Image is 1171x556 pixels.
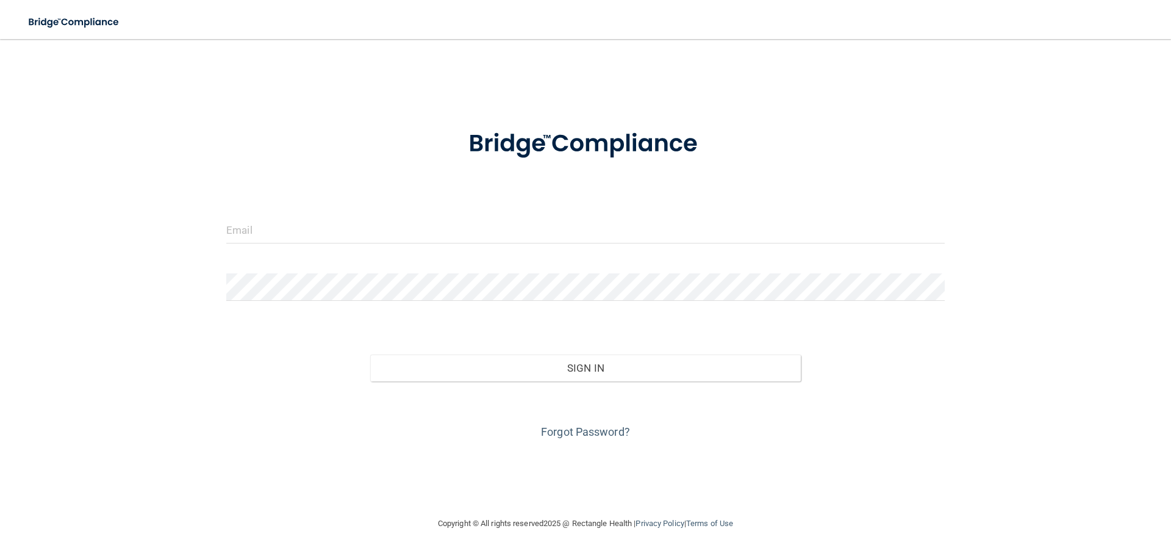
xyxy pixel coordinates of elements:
[443,112,728,176] img: bridge_compliance_login_screen.278c3ca4.svg
[363,504,808,543] div: Copyright © All rights reserved 2025 @ Rectangle Health | |
[18,10,131,35] img: bridge_compliance_login_screen.278c3ca4.svg
[226,216,945,244] input: Email
[686,519,733,528] a: Terms of Use
[370,355,801,381] button: Sign In
[541,425,630,438] a: Forgot Password?
[636,519,684,528] a: Privacy Policy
